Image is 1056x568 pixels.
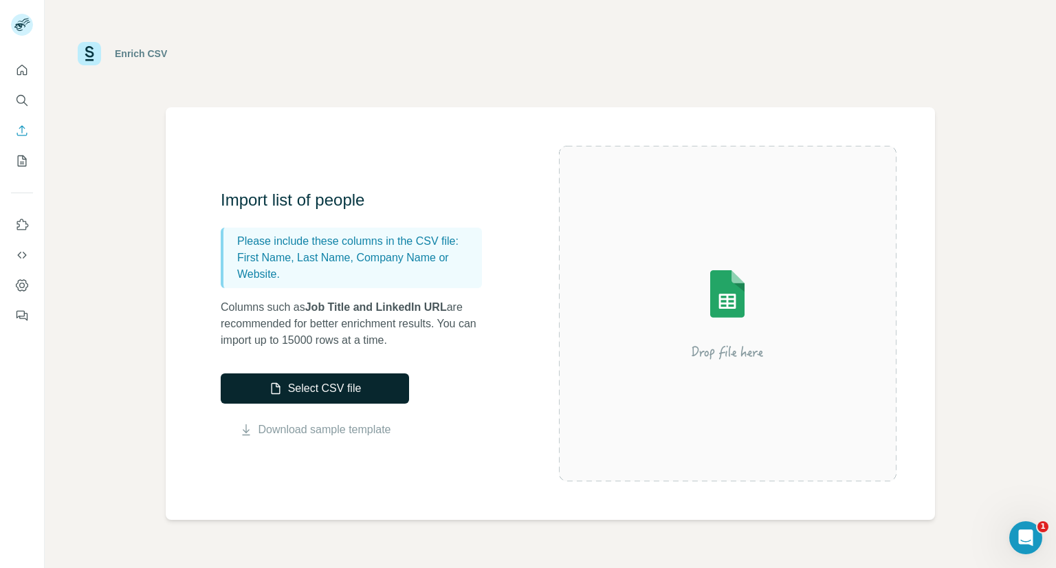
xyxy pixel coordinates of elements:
[221,189,496,211] h3: Import list of people
[11,212,33,237] button: Use Surfe on LinkedIn
[11,243,33,267] button: Use Surfe API
[11,58,33,83] button: Quick start
[221,299,496,349] p: Columns such as are recommended for better enrichment results. You can import up to 15000 rows at...
[115,47,167,61] div: Enrich CSV
[1009,521,1042,554] iframe: Intercom live chat
[221,422,409,438] button: Download sample template
[237,233,476,250] p: Please include these columns in the CSV file:
[11,88,33,113] button: Search
[221,373,409,404] button: Select CSV file
[258,422,391,438] a: Download sample template
[11,118,33,143] button: Enrich CSV
[604,231,851,396] img: Surfe Illustration - Drop file here or select below
[11,273,33,298] button: Dashboard
[1037,521,1048,532] span: 1
[11,303,33,328] button: Feedback
[11,149,33,173] button: My lists
[78,42,101,65] img: Surfe Logo
[237,250,476,283] p: First Name, Last Name, Company Name or Website.
[305,301,447,313] span: Job Title and LinkedIn URL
